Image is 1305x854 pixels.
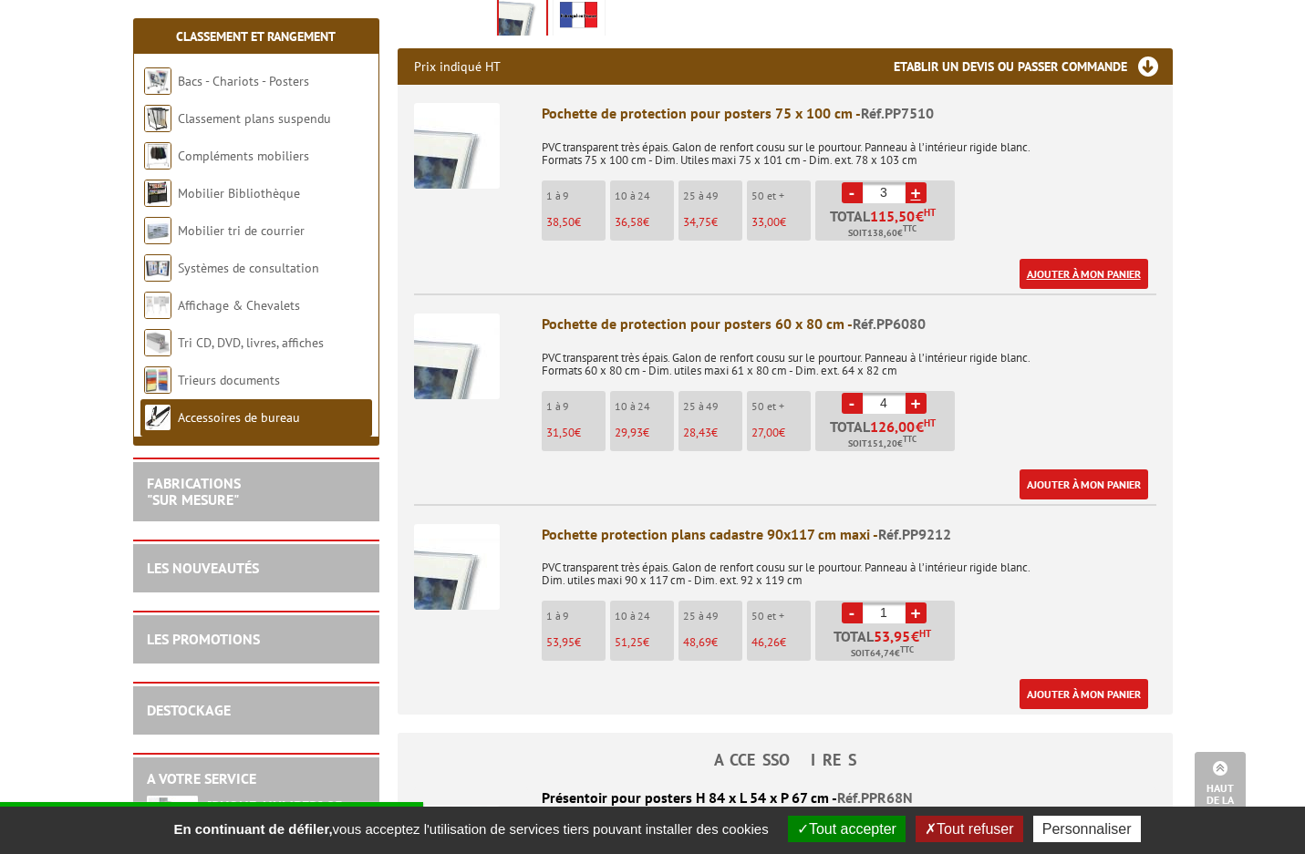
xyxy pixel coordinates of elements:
[820,209,955,241] p: Total
[542,129,1156,167] p: PVC transparent très épais. Galon de renfort cousu sur le pourtour. Panneau à l’intérieur rigide ...
[870,646,895,661] span: 64,74
[144,329,171,356] img: Tri CD, DVD, livres, affiches
[924,206,936,219] sup: HT
[751,636,811,649] p: €
[906,393,927,414] a: +
[147,701,231,719] a: DESTOCKAGE
[906,182,927,203] a: +
[147,630,260,648] a: LES PROMOTIONS
[751,425,779,440] span: 27,00
[173,821,332,837] strong: En continuant de défiler,
[916,419,924,434] span: €
[207,797,343,815] strong: [PHONE_NUMBER] 03
[848,437,917,451] span: Soit €
[615,634,643,650] span: 51,25
[903,223,917,233] sup: TTC
[144,217,171,244] img: Mobilier tri de courrier
[683,214,711,230] span: 34,75
[878,525,951,543] span: Réf.PP9212
[542,103,1156,124] div: Pochette de protection pour posters 75 x 100 cm -
[751,634,780,650] span: 46,26
[1195,752,1246,827] a: Haut de la page
[894,48,1173,85] h3: Etablir un devis ou passer commande
[911,629,919,643] span: €
[615,425,643,440] span: 29,93
[615,427,674,439] p: €
[414,524,500,610] img: Pochette protection plans cadastre 90x117 cm maxi
[870,209,916,223] span: 115,50
[178,222,305,239] a: Mobilier tri de courrier
[870,419,916,434] span: 126,00
[820,419,955,451] p: Total
[788,816,906,842] button: Tout accepter
[615,610,674,622] p: 10 à 24
[874,629,911,643] span: 53,95
[546,425,575,440] span: 31,50
[178,185,300,201] a: Mobilier Bibliothèque
[916,209,924,223] span: €
[867,437,897,451] span: 151,20
[542,524,1156,545] div: Pochette protection plans cadastre 90x117 cm maxi -
[842,182,863,203] a: -
[615,400,674,413] p: 10 à 24
[542,549,1156,587] p: PVC transparent très épais. Galon de renfort cousu sur le pourtour. Panneau à l’intérieur rigide ...
[751,427,811,439] p: €
[683,190,742,202] p: 25 à 49
[683,634,711,650] span: 48,69
[178,297,300,314] a: Affichage & Chevalets
[144,254,171,282] img: Systèmes de consultation
[751,400,811,413] p: 50 et +
[683,216,742,229] p: €
[848,226,917,241] span: Soit €
[1020,679,1148,709] a: Ajouter à mon panier
[1020,469,1148,499] a: Ajouter à mon panier
[164,821,777,837] span: vous acceptez l'utilisation de services tiers pouvant installer des cookies
[144,142,171,170] img: Compléments mobiliers
[820,629,955,661] p: Total
[861,104,934,122] span: Réf.PP7510
[546,214,575,230] span: 38,50
[906,602,927,623] a: +
[147,771,366,787] h2: A votre service
[414,48,501,85] p: Prix indiqué HT
[853,314,926,333] span: Réf.PP6080
[144,404,171,431] img: Accessoires de bureau
[144,292,171,319] img: Affichage & Chevalets
[414,787,1156,808] div: Présentoir pour posters H 84 x L 54 x P 67 cm -
[1033,816,1141,842] button: Personnaliser (fenêtre modale)
[903,434,917,444] sup: TTC
[144,366,171,394] img: Trieurs documents
[683,425,711,440] span: 28,43
[178,334,324,351] a: Tri CD, DVD, livres, affiches
[178,73,309,89] a: Bacs - Chariots - Posters
[178,409,300,426] a: Accessoires de bureau
[615,216,674,229] p: €
[751,610,811,622] p: 50 et +
[683,400,742,413] p: 25 à 49
[147,474,241,509] a: FABRICATIONS"Sur Mesure"
[751,216,811,229] p: €
[176,28,336,45] a: Classement et Rangement
[751,190,811,202] p: 50 et +
[546,427,606,439] p: €
[398,751,1173,769] h4: ACCESSOIRES
[851,646,914,661] span: Soit €
[542,314,1156,334] div: Pochette de protection pour posters 60 x 80 cm -
[546,610,606,622] p: 1 à 9
[144,105,171,132] img: Classement plans suspendu
[178,260,319,276] a: Systèmes de consultation
[867,226,897,241] span: 138,60
[542,339,1156,377] p: PVC transparent très épais. Galon de renfort cousu sur le pourtour. Panneau à l’intérieur rigide ...
[178,372,280,388] a: Trieurs documents
[144,67,171,95] img: Bacs - Chariots - Posters
[178,148,309,164] a: Compléments mobiliers
[615,190,674,202] p: 10 à 24
[546,400,606,413] p: 1 à 9
[546,216,606,229] p: €
[414,314,500,399] img: Pochette de protection pour posters 60 x 80 cm
[924,417,936,429] sup: HT
[900,644,914,654] sup: TTC
[144,180,171,207] img: Mobilier Bibliothèque
[615,214,643,230] span: 36,58
[751,214,780,230] span: 33,00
